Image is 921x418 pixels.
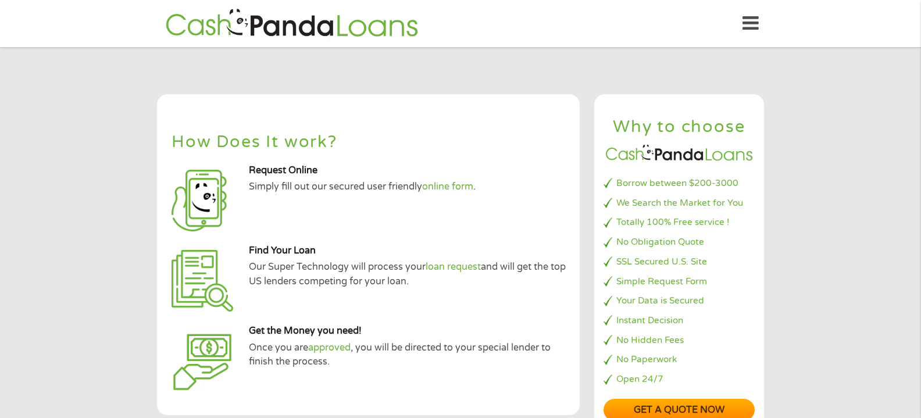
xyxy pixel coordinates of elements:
[604,314,755,327] li: Instant Decision
[426,261,481,273] a: loan request
[604,116,755,138] h2: Why to choose
[249,165,570,177] h5: Request Online
[162,7,422,40] img: GetLoanNow Logo
[172,134,565,151] h2: How Does It work?
[422,181,473,192] a: online form
[172,250,233,312] img: Apply for an installment loan
[172,170,233,231] img: Apply for a payday loan
[249,260,570,288] p: Our Super Technology will process your and will get the top US lenders competing for your loan.
[604,255,755,269] li: SSL Secured U.S. Site
[604,275,755,288] li: Simple Request Form
[604,334,755,347] li: No Hidden Fees
[249,325,570,337] h5: Get the Money you need!
[604,197,755,210] li: We Search the Market for You
[249,245,570,257] h5: Find Your Loan
[172,330,233,392] img: applying for advance loan
[249,180,570,194] p: Simply fill out our secured user friendly .
[604,373,755,386] li: Open 24/7
[249,341,570,369] p: Once you are , you will be directed to your special lender to finish the process.
[308,342,351,353] a: approved
[604,235,755,249] li: No Obligation Quote
[604,216,755,229] li: Totally 100% Free service !
[604,353,755,366] li: No Paperwork
[604,177,755,190] li: Borrow between $200-3000
[604,294,755,308] li: Your Data is Secured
